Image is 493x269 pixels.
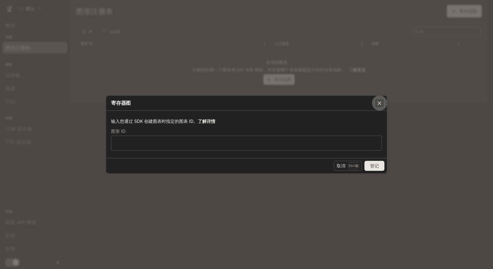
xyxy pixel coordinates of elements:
font: Esc键 [349,164,358,168]
a: 了解详情 [198,118,215,124]
font: 寄存器图 [111,100,131,106]
font: 取消 [337,163,345,168]
button: 登记 [364,161,384,171]
font: 图形 ID [111,128,125,134]
font: 输入您通过 SDK 创建图表时指定的图表 ID。 [111,118,198,124]
button: 取消Esc键 [334,161,362,171]
font: 登记 [370,163,379,168]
